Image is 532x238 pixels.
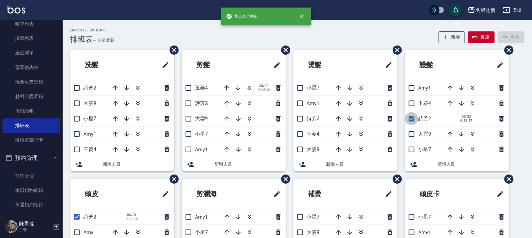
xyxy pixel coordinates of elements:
[3,104,60,118] a: 每日結帳
[3,31,60,46] a: 掛單列表
[277,170,291,188] span: 刪除班表
[158,187,169,202] span: 修改班表的標題
[500,170,514,188] span: 刪除班表
[381,187,392,202] span: 修改班表的標題
[257,84,271,88] span: 08/22
[293,157,398,171] div: 新增人員
[195,229,208,235] span: 小星7
[326,161,392,168] span: 新增人員
[195,214,208,220] span: Amy1
[3,197,60,212] a: 單週預約紀錄
[125,217,139,221] span: 9:21:08
[418,100,431,106] span: 玉菱4
[83,100,96,106] span: 大雲9
[418,230,431,235] span: Amy1
[83,214,96,220] span: 詩芳2
[75,54,133,76] h2: 洗髮
[195,100,208,106] span: 詩芳2
[3,169,60,183] a: 預約管理
[3,46,60,60] a: 座位開單
[195,116,208,122] span: 大雲9
[3,118,60,133] a: 排班表
[75,183,133,205] h2: 頭皮
[83,131,96,137] span: Amy1
[295,9,309,23] button: close
[460,119,473,123] span: 9:20:57
[418,131,431,137] span: 大雲9
[418,214,431,220] span: 小星7
[3,60,60,75] a: 營業儀表板
[187,183,248,205] h2: 剪瀏海
[410,183,471,205] h2: 頭皮卡
[103,161,169,168] span: 新增人員
[195,147,208,153] span: Amy1
[418,85,431,91] span: Amy1
[500,4,524,16] button: 登出
[195,85,208,91] span: 玉菱4
[3,89,60,104] a: 材料自購登錄
[158,57,169,73] span: 修改班表的標題
[307,85,319,91] span: 小星7
[5,220,18,233] img: Person
[468,31,495,43] button: 復原
[465,4,498,17] button: 名留北新
[93,37,115,44] h6: — 名留北新
[307,131,319,137] span: 玉菱4
[500,41,514,59] span: 刪除班表
[418,146,431,152] span: 小星7
[438,161,504,168] span: 新增人員
[3,133,60,147] a: 現場電腦打卡
[270,57,281,73] span: 修改班表的標題
[83,116,96,122] span: 小星7
[125,213,139,217] span: 08/23
[70,157,174,171] div: 新增人員
[3,214,60,231] button: 報表及分析
[70,28,115,32] h2: Employee Schedule
[83,85,96,91] span: 詩芳2
[19,227,51,233] p: 主管
[3,183,60,197] a: 單日預約紀錄
[83,146,96,152] span: 玉菱4
[226,13,257,19] span: 排班表已更新
[270,187,281,202] span: 修改班表的標題
[277,41,291,59] span: 刪除班表
[3,17,60,31] a: 帳單列表
[493,187,504,202] span: 修改班表的標題
[460,115,473,119] span: 08/23
[8,6,25,14] img: Logo
[307,214,319,220] span: 小星7
[214,161,281,168] span: 新增人員
[182,157,286,171] div: 新增人員
[298,54,356,76] h2: 燙髮
[418,116,431,122] span: 詩芳2
[3,75,60,89] a: 現金收支登錄
[307,146,319,152] span: 大雲9
[450,4,462,16] button: save
[475,6,495,14] div: 名留北新
[165,170,180,188] span: 刪除班表
[3,150,60,166] button: 預約管理
[307,229,319,235] span: 大雲9
[307,100,319,106] span: Amy1
[165,41,180,59] span: 刪除班表
[257,88,271,92] span: 18:35:01
[439,31,465,43] button: 新增
[405,157,509,171] div: 新增人員
[83,230,96,235] span: Amy1
[388,41,403,59] span: 刪除班表
[307,116,319,122] span: 詩芳2
[19,221,51,227] h5: 陳盈臻
[410,54,468,76] h2: 護髮
[298,183,356,205] h2: 補燙
[381,57,392,73] span: 修改班表的標題
[388,170,403,188] span: 刪除班表
[493,57,504,73] span: 修改班表的標題
[187,54,245,76] h2: 剪髮
[195,131,208,137] span: 小星7
[70,35,93,44] h3: 排班表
